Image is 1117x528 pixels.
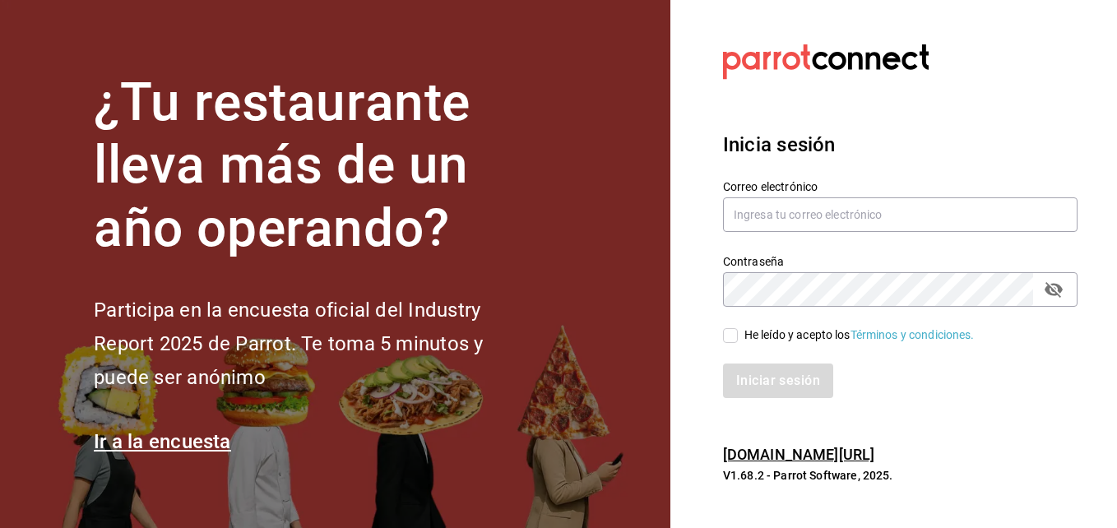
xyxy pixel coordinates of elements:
h2: Participa en la encuesta oficial del Industry Report 2025 de Parrot. Te toma 5 minutos y puede se... [94,294,538,394]
input: Ingresa tu correo electrónico [723,197,1078,232]
label: Contraseña [723,255,1078,266]
button: passwordField [1040,276,1068,303]
label: Correo electrónico [723,180,1078,192]
a: Términos y condiciones. [850,328,975,341]
h1: ¿Tu restaurante lleva más de un año operando? [94,72,538,261]
p: V1.68.2 - Parrot Software, 2025. [723,467,1078,484]
a: [DOMAIN_NAME][URL] [723,446,874,463]
h3: Inicia sesión [723,130,1078,160]
a: Ir a la encuesta [94,430,231,453]
div: He leído y acepto los [744,327,975,344]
